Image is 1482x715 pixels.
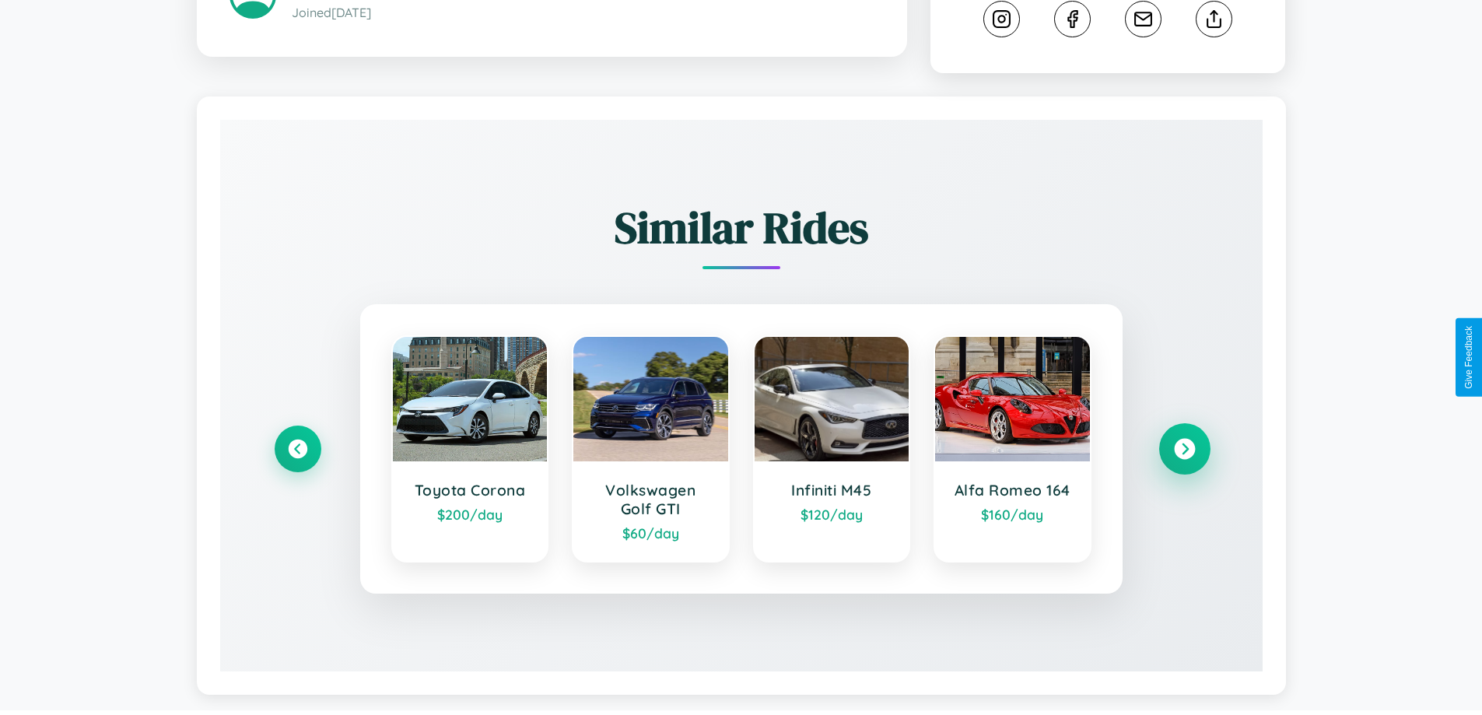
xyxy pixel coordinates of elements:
a: Alfa Romeo 164$160/day [934,335,1091,563]
a: Volkswagen Golf GTI$60/day [572,335,730,563]
div: $ 120 /day [770,506,894,523]
h3: Alfa Romeo 164 [951,481,1074,499]
h2: Similar Rides [275,198,1208,258]
a: Infiniti M45$120/day [753,335,911,563]
h3: Volkswagen Golf GTI [589,481,713,518]
div: $ 200 /day [408,506,532,523]
div: $ 60 /day [589,524,713,542]
h3: Infiniti M45 [770,481,894,499]
div: $ 160 /day [951,506,1074,523]
p: Joined [DATE] [292,2,874,24]
div: Give Feedback [1463,326,1474,389]
h3: Toyota Corona [408,481,532,499]
a: Toyota Corona$200/day [391,335,549,563]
